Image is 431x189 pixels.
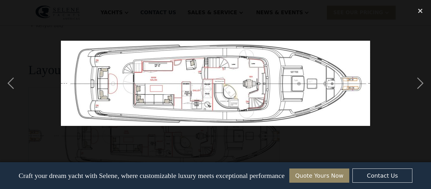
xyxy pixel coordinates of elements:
a: Quote Yours Now [289,168,349,183]
div: close lightbox [410,4,431,18]
img: 6717e51a568b34f160a4eb5d_draw2-2-980x270.jpg [61,41,370,126]
div: next image [410,4,431,162]
p: Craft your dream yacht with Selene, where customizable luxury meets exceptional performance [19,172,285,180]
a: Contact Us [352,168,412,183]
